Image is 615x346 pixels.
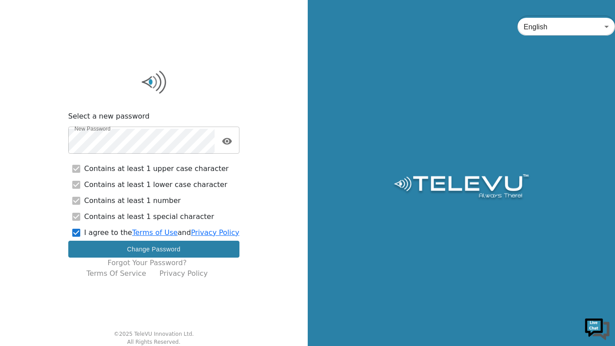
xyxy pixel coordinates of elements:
[132,228,178,237] a: Terms of Use
[114,330,194,338] div: © 2025 TeleVU Innovation Ltd.
[218,132,236,150] button: toggle password visibility
[51,112,122,202] span: We're online!
[392,174,530,201] img: Logo
[86,268,146,279] a: Terms of Service
[46,47,149,58] div: Chat with us now
[84,195,181,206] p: Contains at least 1 number
[84,163,229,174] p: Contains at least 1 upper case character
[517,14,615,39] div: English
[68,241,239,258] button: Change Password
[4,243,169,274] textarea: Type your message and hit 'Enter'
[160,268,208,279] a: Privacy Policy
[145,4,167,26] div: Minimize live chat window
[68,69,239,95] img: Logo
[584,315,611,342] img: Chat Widget
[84,227,239,238] p: I agree to the and
[84,179,227,190] p: Contains at least 1 lower case character
[191,228,239,237] a: Privacy Policy
[127,338,180,346] div: All Rights Reserved.
[68,111,239,122] p: Select a new password
[15,41,37,64] img: d_736959983_company_1615157101543_736959983
[108,258,187,268] a: Forgot your password?
[84,211,214,222] p: Contains at least 1 special character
